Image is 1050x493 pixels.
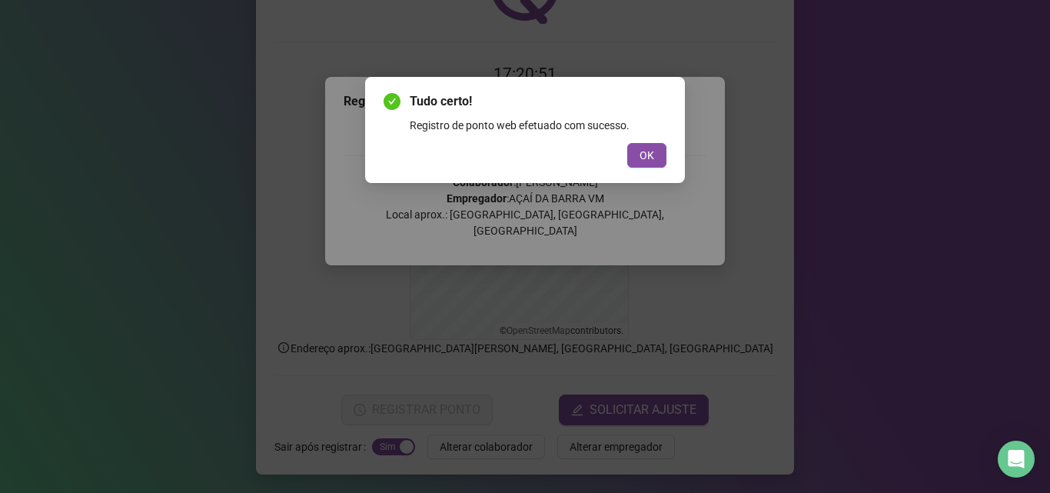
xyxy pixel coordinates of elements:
[410,117,666,134] div: Registro de ponto web efetuado com sucesso.
[640,147,654,164] span: OK
[627,143,666,168] button: OK
[410,92,666,111] span: Tudo certo!
[384,93,400,110] span: check-circle
[998,441,1035,478] div: Open Intercom Messenger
